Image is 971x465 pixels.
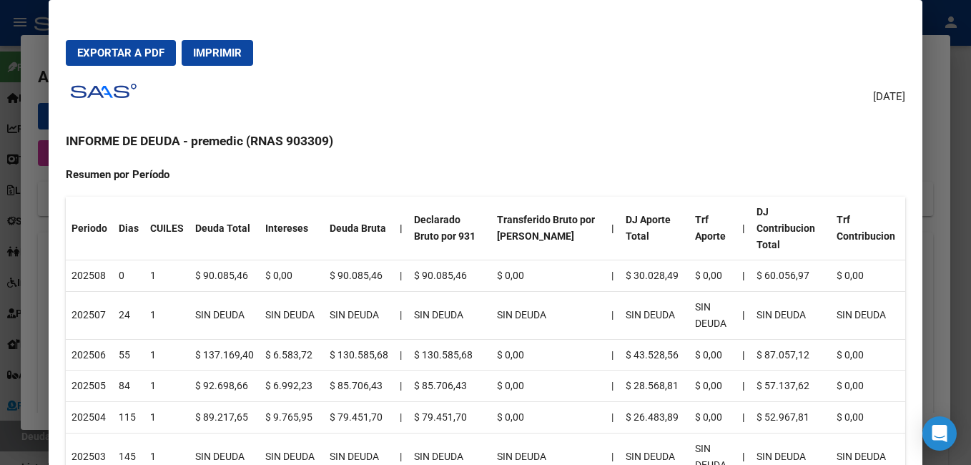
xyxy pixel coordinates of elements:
[408,292,491,340] td: SIN DEUDA
[113,339,144,371] td: 55
[394,260,408,292] td: |
[189,260,260,292] td: $ 90.085,46
[751,260,831,292] td: $ 60.056,97
[394,339,408,371] td: |
[260,402,324,434] td: $ 9.765,95
[620,197,689,260] th: DJ Aporte Total
[66,402,113,434] td: 202504
[736,371,751,402] th: |
[324,260,394,292] td: $ 90.085,46
[189,371,260,402] td: $ 92.698,66
[620,339,689,371] td: $ 43.528,56
[324,371,394,402] td: $ 85.706,43
[408,339,491,371] td: $ 130.585,68
[66,339,113,371] td: 202506
[736,339,751,371] th: |
[260,371,324,402] td: $ 6.992,23
[491,339,606,371] td: $ 0,00
[66,197,113,260] th: Periodo
[606,260,620,292] td: |
[324,402,394,434] td: $ 79.451,70
[491,260,606,292] td: $ 0,00
[831,260,905,292] td: $ 0,00
[394,197,408,260] th: |
[606,292,620,340] td: |
[260,292,324,340] td: SIN DEUDA
[408,402,491,434] td: $ 79.451,70
[324,339,394,371] td: $ 130.585,68
[394,371,408,402] td: |
[193,46,242,59] span: Imprimir
[66,260,113,292] td: 202508
[260,339,324,371] td: $ 6.583,72
[324,292,394,340] td: SIN DEUDA
[606,371,620,402] td: |
[751,402,831,434] td: $ 52.967,81
[182,40,253,66] button: Imprimir
[189,292,260,340] td: SIN DEUDA
[689,402,736,434] td: $ 0,00
[113,260,144,292] td: 0
[408,197,491,260] th: Declarado Bruto por 931
[394,292,408,340] td: |
[831,402,905,434] td: $ 0,00
[751,292,831,340] td: SIN DEUDA
[873,89,905,105] span: [DATE]
[66,371,113,402] td: 202505
[189,402,260,434] td: $ 89.217,65
[113,292,144,340] td: 24
[620,402,689,434] td: $ 26.483,89
[189,339,260,371] td: $ 137.169,40
[77,46,164,59] span: Exportar a PDF
[144,260,189,292] td: 1
[260,260,324,292] td: $ 0,00
[260,197,324,260] th: Intereses
[689,197,736,260] th: Trf Aporte
[491,292,606,340] td: SIN DEUDA
[606,402,620,434] td: |
[144,292,189,340] td: 1
[831,197,905,260] th: Trf Contribucion
[66,167,905,183] h4: Resumen por Período
[831,371,905,402] td: $ 0,00
[66,132,905,150] h3: INFORME DE DEUDA - premedic (RNAS 903309)
[751,197,831,260] th: DJ Contribucion Total
[491,197,606,260] th: Transferido Bruto por [PERSON_NAME]
[144,402,189,434] td: 1
[491,371,606,402] td: $ 0,00
[606,197,620,260] th: |
[736,197,751,260] th: |
[144,197,189,260] th: CUILES
[606,339,620,371] td: |
[491,402,606,434] td: $ 0,00
[620,371,689,402] td: $ 28.568,81
[736,402,751,434] th: |
[736,292,751,340] th: |
[922,416,957,451] div: Open Intercom Messenger
[689,339,736,371] td: $ 0,00
[408,260,491,292] td: $ 90.085,46
[324,197,394,260] th: Deuda Bruta
[144,371,189,402] td: 1
[66,40,176,66] button: Exportar a PDF
[394,402,408,434] td: |
[689,260,736,292] td: $ 0,00
[736,260,751,292] th: |
[689,292,736,340] td: SIN DEUDA
[408,371,491,402] td: $ 85.706,43
[113,197,144,260] th: Dias
[620,292,689,340] td: SIN DEUDA
[144,339,189,371] td: 1
[831,292,905,340] td: SIN DEUDA
[831,339,905,371] td: $ 0,00
[751,339,831,371] td: $ 87.057,12
[113,371,144,402] td: 84
[189,197,260,260] th: Deuda Total
[66,292,113,340] td: 202507
[689,371,736,402] td: $ 0,00
[751,371,831,402] td: $ 57.137,62
[620,260,689,292] td: $ 30.028,49
[113,402,144,434] td: 115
